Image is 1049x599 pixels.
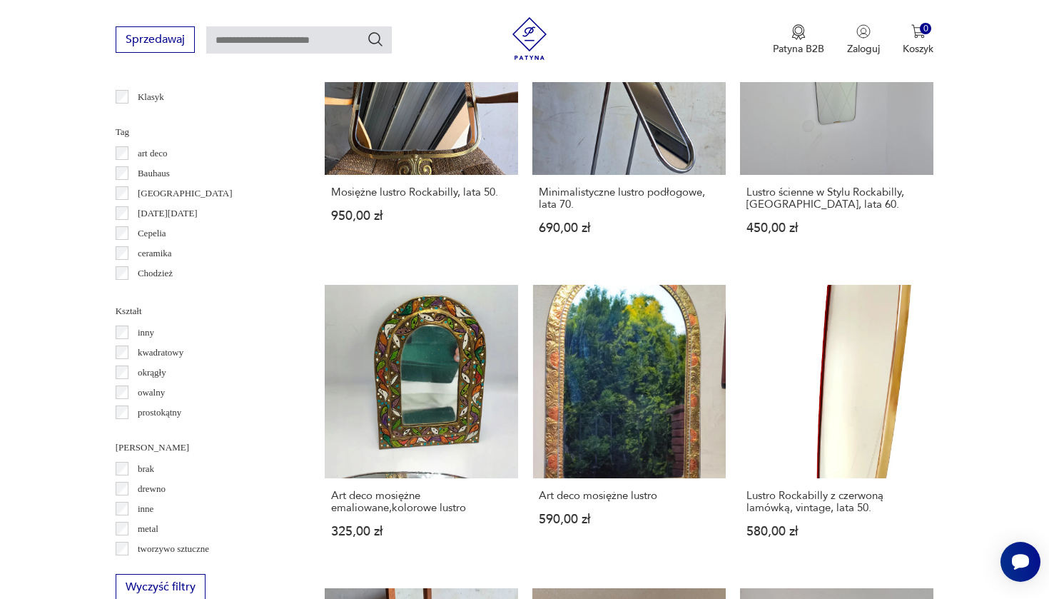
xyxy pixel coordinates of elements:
p: prostokątny [138,405,181,421]
img: Ikonka użytkownika [856,24,871,39]
p: Zaloguj [847,42,880,56]
p: tworzywo sztuczne [138,541,209,557]
p: [DATE][DATE] [138,206,198,221]
p: drewno [138,481,166,497]
img: Patyna - sklep z meblami i dekoracjami vintage [508,17,551,60]
a: Ikona medaluPatyna B2B [773,24,824,56]
p: [GEOGRAPHIC_DATA] [138,186,233,201]
p: Cepelia [138,226,166,241]
p: kwadratowy [138,345,183,361]
p: Kształt [116,303,290,319]
p: 690,00 zł [539,222,719,234]
p: 450,00 zł [746,222,927,234]
iframe: Smartsupp widget button [1000,542,1040,582]
a: Sprzedawaj [116,36,195,46]
p: inne [138,501,153,517]
p: Klasyk [138,89,164,105]
p: owalny [138,385,165,401]
p: Koszyk [903,42,933,56]
p: Bauhaus [138,166,170,181]
button: Patyna B2B [773,24,824,56]
h3: Art deco mosiężne lustro [539,490,719,502]
button: Sprzedawaj [116,26,195,53]
img: Ikona medalu [791,24,806,40]
p: Chodzież [138,266,173,281]
p: okrągły [138,365,166,381]
p: metal [138,521,158,537]
p: 580,00 zł [746,525,927,538]
a: Art deco mosiężne emaliowane,kolorowe lustroArt deco mosiężne emaliowane,kolorowe lustro325,00 zł [325,285,518,565]
p: art deco [138,146,168,161]
h3: Minimalistyczne lustro podłogowe, lata 70. [539,186,719,211]
p: [PERSON_NAME] [116,440,290,455]
button: Zaloguj [847,24,880,56]
div: 0 [920,23,932,35]
button: 0Koszyk [903,24,933,56]
a: Lustro Rockabilly z czerwoną lamówką, vintage, lata 50.Lustro Rockabilly z czerwoną lamówką, vint... [740,285,933,565]
p: brak [138,461,154,477]
p: ceramika [138,246,172,261]
h3: Lustro ścienne w Stylu Rockabilly, [GEOGRAPHIC_DATA], lata 60. [746,186,927,211]
p: Tag [116,124,290,140]
p: inny [138,325,154,341]
p: Ćmielów [138,286,172,301]
button: Szukaj [367,31,384,48]
h3: Mosiężne lustro Rockabilly, lata 50. [331,186,512,198]
h3: Lustro Rockabilly z czerwoną lamówką, vintage, lata 50. [746,490,927,514]
h3: Art deco mosiężne emaliowane,kolorowe lustro [331,490,512,514]
p: 590,00 zł [539,513,719,525]
p: Patyna B2B [773,42,824,56]
p: 950,00 zł [331,210,512,222]
a: Art deco mosiężne lustroArt deco mosiężne lustro590,00 zł [532,285,726,565]
p: 325,00 zł [331,525,512,538]
img: Ikona koszyka [911,24,926,39]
